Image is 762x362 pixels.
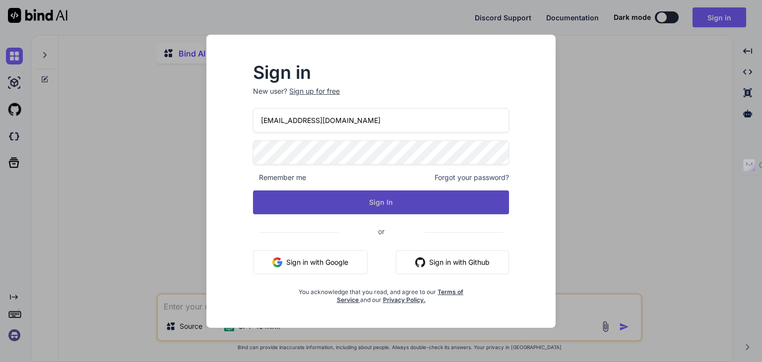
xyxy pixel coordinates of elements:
a: Privacy Policy. [383,296,426,303]
div: You acknowledge that you read, and agree to our and our [296,282,466,304]
div: Sign up for free [289,86,340,96]
span: Forgot your password? [435,173,509,182]
button: Sign in with Google [253,250,368,274]
img: google [272,257,282,267]
h2: Sign in [253,64,509,80]
button: Sign In [253,190,509,214]
button: Sign in with Github [396,250,509,274]
img: github [415,257,425,267]
span: Remember me [253,173,306,182]
a: Terms of Service [337,288,464,303]
span: or [338,219,424,243]
input: Login or Email [253,108,509,132]
p: New user? [253,86,509,108]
